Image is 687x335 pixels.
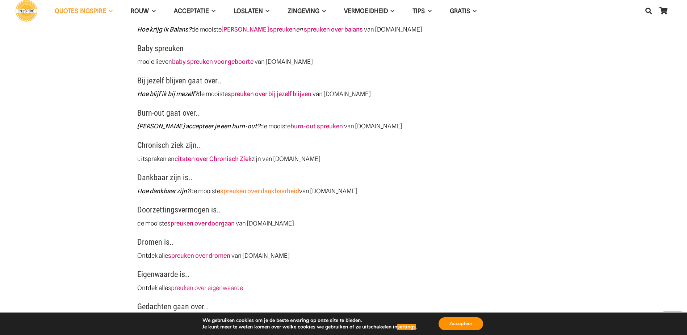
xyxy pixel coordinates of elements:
[412,7,425,15] span: TIPS
[137,123,260,130] strong: [PERSON_NAME] accepteer je een burn-out?
[397,324,416,330] button: settings
[319,2,326,20] span: Zingeving Menu
[137,219,550,228] p: de mooiste van [DOMAIN_NAME]
[202,324,417,330] p: Je kunt meer te weten komen over welke cookies we gebruiken of ze uitschakelen in .
[641,2,656,20] a: Zoeken
[441,2,486,20] a: GRATISGRATIS Menu
[137,76,550,90] h3: Bij jezelf blijven gaat over..
[137,284,550,293] p: Ontdek alle
[167,220,235,227] a: spreuken over doorgaan
[137,122,550,131] p: de mooiste van [DOMAIN_NAME]
[137,173,550,187] h3: Dankbaar zijn is..
[278,2,335,20] a: ZingevingZingeving Menu
[137,140,550,154] h3: Chronisch ziek zijn..
[137,251,550,260] p: Ontdek alle van [DOMAIN_NAME]
[403,2,440,20] a: TIPSTIPS Menu
[137,90,198,98] strong: Hoe blijf ik bij mezelf?
[137,154,550,164] p: uitspraken en zijn van [DOMAIN_NAME]
[137,187,550,196] p: de mooiste van [DOMAIN_NAME]
[296,26,303,33] em: en
[663,311,682,330] a: Terug naar top
[290,123,343,130] a: burn-out spreuken
[106,2,113,20] span: QUOTES INGSPIRE Menu
[137,302,550,316] h3: Gedachten gaan over..
[228,90,311,98] a: spreuken over bij jezelf blijven
[137,25,550,34] p: de mooiste van [DOMAIN_NAME]
[137,26,192,33] strong: Hoe krijg ik Balans?
[55,7,106,15] span: QUOTES INGSPIRE
[222,26,296,33] a: [PERSON_NAME] spreuken
[137,90,550,99] p: de mooiste van [DOMAIN_NAME]
[137,237,550,251] h3: Dromen is..
[234,7,263,15] span: Loslaten
[335,2,403,20] a: VERMOEIDHEIDVERMOEIDHEID Menu
[175,155,252,162] a: citaten over Chronisch Ziek
[425,2,431,20] span: TIPS Menu
[202,317,417,324] p: We gebruiken cookies om je de beste ervaring op onze site te bieden.
[209,2,215,20] span: Acceptatie Menu
[137,44,550,58] h3: Baby spreuken
[131,7,149,15] span: ROUW
[439,317,483,330] button: Accepteer
[174,7,209,15] span: Acceptatie
[149,2,155,20] span: ROUW Menu
[172,58,254,65] a: baby spreuken voor geboorte
[344,7,388,15] span: VERMOEIDHEID
[165,2,225,20] a: AcceptatieAcceptatie Menu
[450,7,470,15] span: GRATIS
[46,2,122,20] a: QUOTES INGSPIREQUOTES INGSPIRE Menu
[137,187,190,195] strong: Hoe dankbaar zijn?
[137,205,550,219] h3: Doorzettingsvermogen is..
[388,2,394,20] span: VERMOEIDHEID Menu
[168,284,243,291] a: spreuken over eigenwaarde
[288,7,319,15] span: Zingeving
[137,269,550,284] h3: Eigenwaarde is..
[137,57,550,66] p: mooie lieven van [DOMAIN_NAME]
[168,252,230,259] a: spreuken over dromen
[220,187,299,195] a: spreuken over dankbaarheid
[122,2,164,20] a: ROUWROUW Menu
[263,2,269,20] span: Loslaten Menu
[225,2,278,20] a: LoslatenLoslaten Menu
[470,2,477,20] span: GRATIS Menu
[304,26,363,33] a: spreuken over balans
[137,108,550,122] h3: Burn-out gaat over..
